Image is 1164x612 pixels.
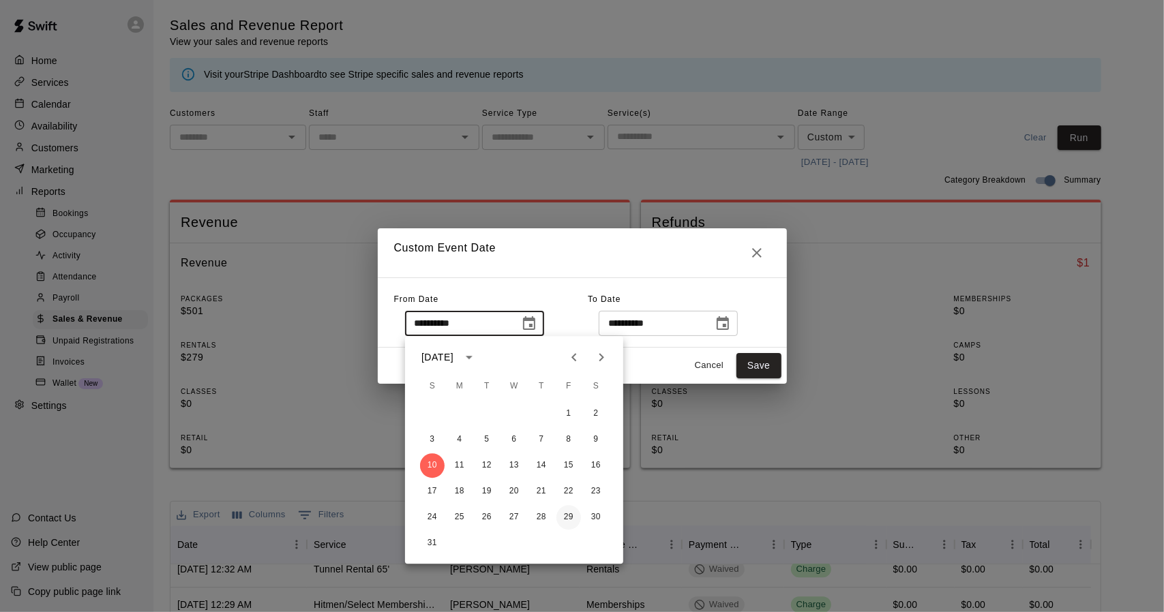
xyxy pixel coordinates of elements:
[561,343,588,371] button: Previous month
[529,453,554,478] button: 14
[475,427,499,452] button: 5
[502,453,526,478] button: 13
[475,453,499,478] button: 12
[475,505,499,530] button: 26
[420,373,445,400] span: Sunday
[584,479,608,504] button: 23
[584,453,608,478] button: 16
[588,343,615,371] button: Next month
[529,427,554,452] button: 7
[588,294,621,304] span: To Date
[736,353,781,378] button: Save
[556,505,581,530] button: 29
[556,479,581,504] button: 22
[556,373,581,400] span: Friday
[447,373,472,400] span: Monday
[584,373,608,400] span: Saturday
[743,239,771,266] button: Close
[458,346,481,369] button: calendar view is open, switch to year view
[556,453,581,478] button: 15
[420,479,445,504] button: 17
[502,427,526,452] button: 6
[584,505,608,530] button: 30
[556,427,581,452] button: 8
[420,531,445,555] button: 31
[584,401,608,426] button: 2
[502,505,526,530] button: 27
[420,505,445,530] button: 24
[584,427,608,452] button: 9
[475,479,499,504] button: 19
[394,294,439,304] span: From Date
[420,427,445,452] button: 3
[502,479,526,504] button: 20
[447,505,472,530] button: 25
[378,228,787,277] h2: Custom Event Date
[502,373,526,400] span: Wednesday
[421,350,453,365] div: [DATE]
[447,453,472,478] button: 11
[529,505,554,530] button: 28
[420,453,445,478] button: 10
[447,427,472,452] button: 4
[447,479,472,504] button: 18
[556,401,581,426] button: 1
[516,310,543,337] button: Choose date, selected date is Aug 10, 2025
[475,373,499,400] span: Tuesday
[529,479,554,504] button: 21
[529,373,554,400] span: Thursday
[687,355,731,376] button: Cancel
[709,310,736,337] button: Choose date, selected date is Sep 9, 2025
